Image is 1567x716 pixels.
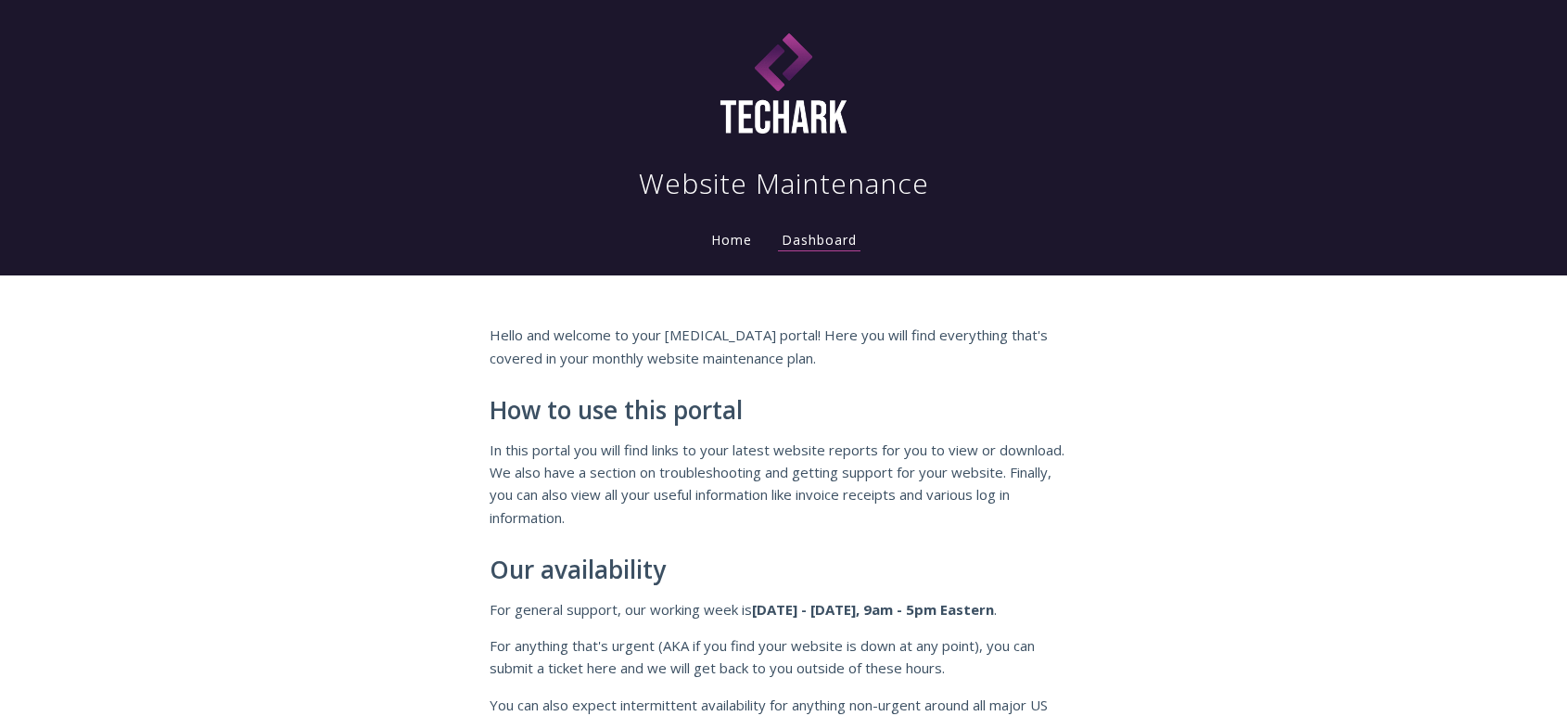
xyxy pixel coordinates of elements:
a: Dashboard [778,231,860,251]
p: In this portal you will find links to your latest website reports for you to view or download. We... [490,439,1077,530]
a: Home [707,231,756,249]
p: For general support, our working week is . [490,598,1077,620]
p: For anything that's urgent (AKA if you find your website is down at any point), you can submit a ... [490,634,1077,680]
h2: How to use this portal [490,397,1077,425]
h1: Website Maintenance [639,165,929,202]
strong: [DATE] - [DATE], 9am - 5pm Eastern [752,600,994,619]
p: Hello and welcome to your [MEDICAL_DATA] portal! Here you will find everything that's covered in ... [490,324,1077,369]
h2: Our availability [490,556,1077,584]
